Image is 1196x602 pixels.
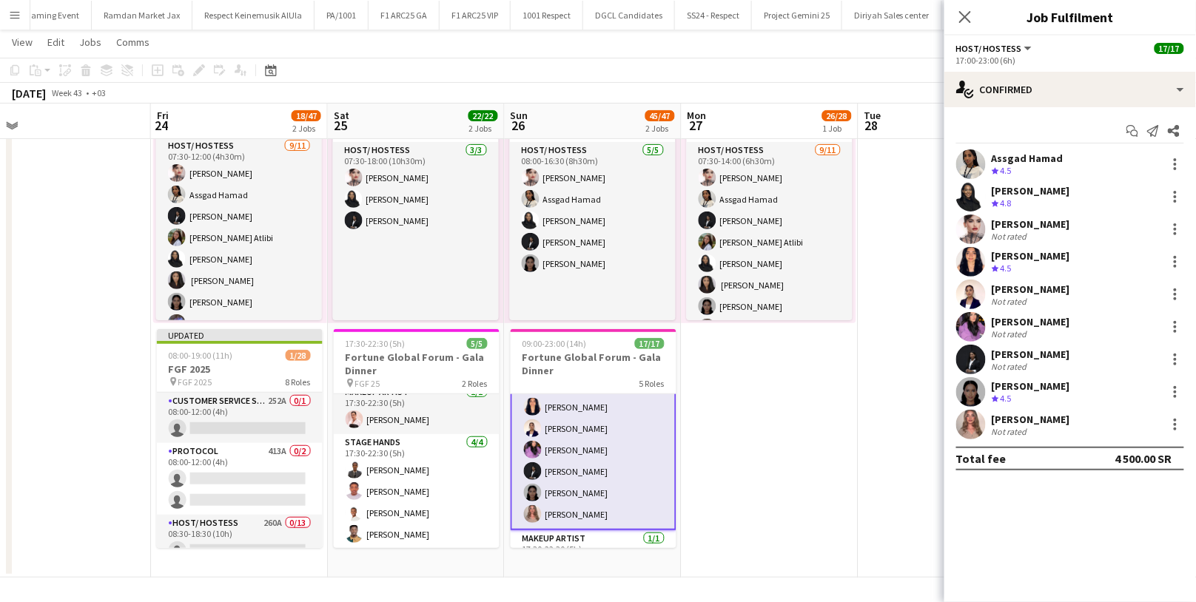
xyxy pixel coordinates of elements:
button: DGCL Candidates [583,1,675,30]
app-card-role: Protocol413A0/208:00-12:00 (4h) [157,443,323,515]
app-card-role: Makeup Artist1/117:30-22:30 (5h)[PERSON_NAME] [334,384,500,434]
span: FGF 2025 [178,376,212,388]
app-job-card: Updated08:00-19:00 (11h)1/28FGF 2025 FGF 20258 RolesCustomer Service Staff252A0/108:00-12:00 (4h)... [157,329,323,548]
div: Not rated [992,231,1030,242]
div: [PERSON_NAME] [992,348,1070,361]
button: Ramdan Market Jax [92,1,192,30]
span: 17/17 [1155,43,1184,54]
span: Tue [864,109,881,122]
span: Sat [334,109,350,122]
div: Not rated [992,296,1030,307]
div: Not rated [992,361,1030,372]
span: Week 43 [49,87,86,98]
app-job-card: 07:30-12:00 (4h30m)17/19 FGF 254 RolesHost/ Hostess9/1107:30-12:00 (4h30m)[PERSON_NAME]Assgad Ham... [156,101,322,320]
span: 4.5 [1001,393,1012,404]
span: 4.5 [1001,165,1012,176]
app-card-role: Host/ Hostess9/1107:30-12:00 (4h30m)[PERSON_NAME]Assgad Hamad[PERSON_NAME][PERSON_NAME] Atlibi[PE... [156,138,322,402]
div: Updated [157,329,323,341]
div: Not rated [992,328,1030,339]
button: Diriyah Sales center [842,1,942,30]
div: [DATE] [12,86,46,101]
app-card-role: Customer Service Staff252A0/108:00-12:00 (4h) [157,393,323,443]
app-card-role: 17:00-23:00 (6h)Assgad Hamad[PERSON_NAME][PERSON_NAME][PERSON_NAME][PERSON_NAME][PERSON_NAME][PER... [511,305,676,530]
app-card-role: Host/ Hostess9/1107:30-14:00 (6h30m)[PERSON_NAME]Assgad Hamad[PERSON_NAME][PERSON_NAME] Atlibi[PE... [687,142,853,407]
span: 26/28 [822,110,852,121]
span: 4.8 [1001,197,1012,209]
button: Jawlah - School Expo [942,1,1045,30]
h3: Job Fulfilment [944,7,1196,27]
button: Project Gemini 25 [752,1,842,30]
h3: Fortune Global Forum - Gala Dinner [334,351,500,377]
div: [PERSON_NAME] [992,315,1070,328]
span: 17:30-22:30 (5h) [346,338,406,349]
button: SS24 - Respect [675,1,752,30]
span: Host/ Hostess [956,43,1022,54]
app-card-role: Stage Hands4/417:30-22:30 (5h)[PERSON_NAME][PERSON_NAME][PERSON_NAME][PERSON_NAME] [334,434,500,549]
div: 4 500.00 SR [1115,451,1172,466]
button: PA/1001 [315,1,369,30]
div: Assgad Hamad [992,152,1064,165]
span: 22/22 [468,110,498,121]
app-job-card: 09:00-23:00 (14h)17/17Fortune Global Forum - Gala Dinner5 Roles17:00-23:00 (6h)Assgad Hamad[PERSO... [511,329,676,548]
div: 2 Jobs [646,123,674,134]
app-job-card: 07:00-19:00 (12h)28/3010 Roles Host/ Hostess5/508:00-16:30 (8h30m)[PERSON_NAME]Assgad Hamad[PERSO... [510,101,676,320]
span: Jobs [79,35,101,49]
a: Edit [41,33,70,52]
span: 1/28 [286,350,311,361]
div: [PERSON_NAME] [992,184,1070,197]
div: 2 Jobs [469,123,497,134]
h3: FGF 2025 [157,362,323,376]
span: 18/47 [292,110,321,121]
span: 5/5 [467,338,488,349]
span: FGF 25 [355,378,380,389]
div: [PERSON_NAME] [992,413,1070,426]
div: +03 [92,87,106,98]
app-job-card: 07:00-16:00 (9h)26/28 FGF 259 RolesHost/ Hostess9/1107:30-14:00 (6h30m)[PERSON_NAME]Assgad Hamad[... [687,101,853,320]
a: Comms [110,33,155,52]
span: 09:00-23:00 (14h) [523,338,587,349]
div: [PERSON_NAME] [992,217,1070,231]
button: 1001 Respect [511,1,583,30]
button: F1 ARC25 GA [369,1,440,30]
span: 28 [862,117,881,134]
div: [PERSON_NAME] [992,249,1070,263]
div: 17:00-23:00 (6h) [956,55,1184,66]
button: Respect Keinemusik AlUla [192,1,315,30]
span: 08:00-19:00 (11h) [169,350,233,361]
span: 24 [155,117,169,134]
span: 8 Roles [286,376,311,388]
span: 26 [508,117,528,134]
a: Jobs [73,33,107,52]
span: Fri [157,109,169,122]
div: [PERSON_NAME] [992,379,1070,393]
div: [PERSON_NAME] [992,283,1070,296]
span: 25 [332,117,350,134]
a: View [6,33,38,52]
div: 2 Jobs [292,123,320,134]
app-card-role: Host/ Hostess3/307:30-18:00 (10h30m)[PERSON_NAME][PERSON_NAME][PERSON_NAME] [333,142,499,407]
app-job-card: 07:30-18:00 (10h30m)17/177 RolesHost/ Hostess3/307:30-18:00 (10h30m)[PERSON_NAME][PERSON_NAME][PE... [333,101,499,320]
h3: Fortune Global Forum - Gala Dinner [511,351,676,377]
app-card-role: Host/ Hostess5/508:00-16:30 (8h30m)[PERSON_NAME]Assgad Hamad[PERSON_NAME][PERSON_NAME][PERSON_NAME] [510,142,676,407]
span: Comms [116,35,149,49]
span: 2 Roles [463,378,488,389]
app-card-role: Makeup Artist1/117:30-22:30 (5h) [511,530,676,581]
button: F1 ARC25 VIP [440,1,511,30]
span: View [12,35,33,49]
span: 17/17 [635,338,665,349]
span: Edit [47,35,64,49]
div: Total fee [956,451,1007,466]
div: Not rated [992,426,1030,437]
span: 4.5 [1001,263,1012,274]
div: Confirmed [944,72,1196,107]
app-job-card: 17:30-22:30 (5h)5/5Fortune Global Forum - Gala Dinner FGF 252 RolesMakeup Artist1/117:30-22:30 (5... [334,329,500,548]
button: Host/ Hostess [956,43,1034,54]
span: Mon [688,109,707,122]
